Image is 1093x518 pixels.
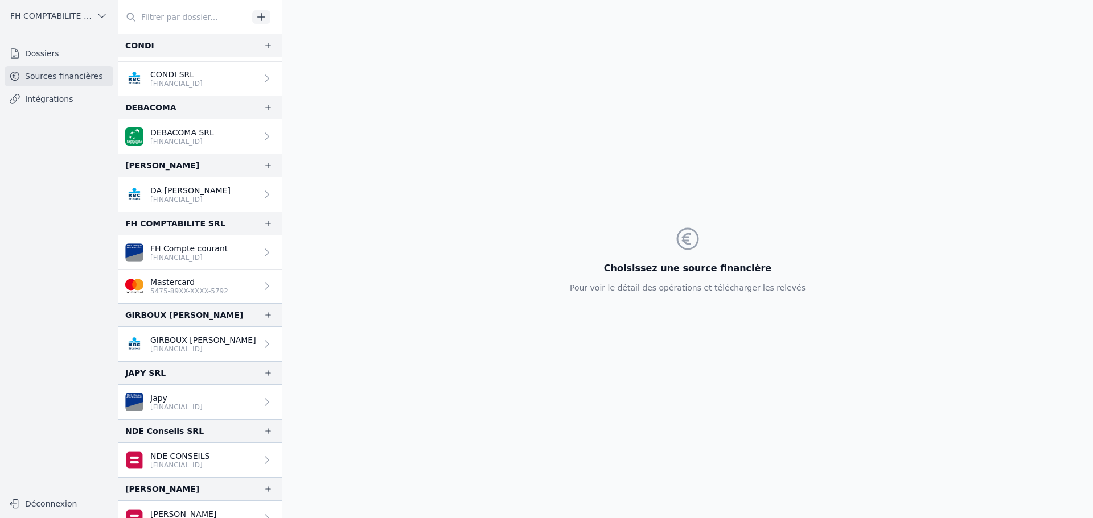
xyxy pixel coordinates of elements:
[118,270,282,303] a: Mastercard 5475-89XX-XXXX-5792
[150,127,214,138] p: DEBACOMA SRL
[150,403,203,412] p: [FINANCIAL_ID]
[125,308,243,322] div: GIRBOUX [PERSON_NAME]
[150,243,228,254] p: FH Compte courant
[150,137,214,146] p: [FINANCIAL_ID]
[125,217,225,230] div: FH COMPTABILITE SRL
[125,127,143,146] img: BNP_BE_BUSINESS_GEBABEBB.png
[118,177,282,212] a: DA [PERSON_NAME] [FINANCIAL_ID]
[118,385,282,419] a: Japy [FINANCIAL_ID]
[118,119,282,154] a: DEBACOMA SRL [FINANCIAL_ID]
[118,7,248,27] input: Filtrer par dossier...
[150,461,209,470] p: [FINANCIAL_ID]
[125,451,143,469] img: belfius.png
[150,345,256,354] p: [FINANCIAL_ID]
[125,159,199,172] div: [PERSON_NAME]
[125,277,143,295] img: imageedit_2_6530439554.png
[125,482,199,496] div: [PERSON_NAME]
[150,195,231,204] p: [FINANCIAL_ID]
[10,10,92,22] span: FH COMPTABILITE SRL
[125,101,176,114] div: DEBACOMA
[150,185,231,196] p: DA [PERSON_NAME]
[125,393,143,411] img: VAN_BREDA_JVBABE22XXX.png
[5,43,113,64] a: Dossiers
[150,450,209,462] p: NDE CONSEILS
[570,282,806,293] p: Pour voir le détail des opérations et télécharger les relevés
[118,443,282,477] a: NDE CONSEILS [FINANCIAL_ID]
[5,495,113,513] button: Déconnexion
[125,243,143,262] img: VAN_BREDA_JVBABE22XXX.png
[118,327,282,361] a: GIRBOUX [PERSON_NAME] [FINANCIAL_ID]
[125,39,154,52] div: CONDI
[150,253,228,262] p: [FINANCIAL_ID]
[150,334,256,346] p: GIRBOUX [PERSON_NAME]
[118,235,282,270] a: FH Compte courant [FINANCIAL_ID]
[570,262,806,275] h3: Choisissez une source financière
[150,69,203,80] p: CONDI SRL
[150,276,228,288] p: Mastercard
[5,66,113,86] a: Sources financières
[5,7,113,25] button: FH COMPTABILITE SRL
[150,287,228,296] p: 5475-89XX-XXXX-5792
[125,185,143,204] img: KBC_BRUSSELS_KREDBEBB.png
[125,335,143,353] img: KBC_BRUSSELS_KREDBEBB.png
[5,89,113,109] a: Intégrations
[118,62,282,96] a: CONDI SRL [FINANCIAL_ID]
[125,366,166,380] div: JAPY SRL
[150,392,203,404] p: Japy
[125,424,204,438] div: NDE Conseils SRL
[150,79,203,88] p: [FINANCIAL_ID]
[125,69,143,88] img: KBC_BRUSSELS_KREDBEBB.png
